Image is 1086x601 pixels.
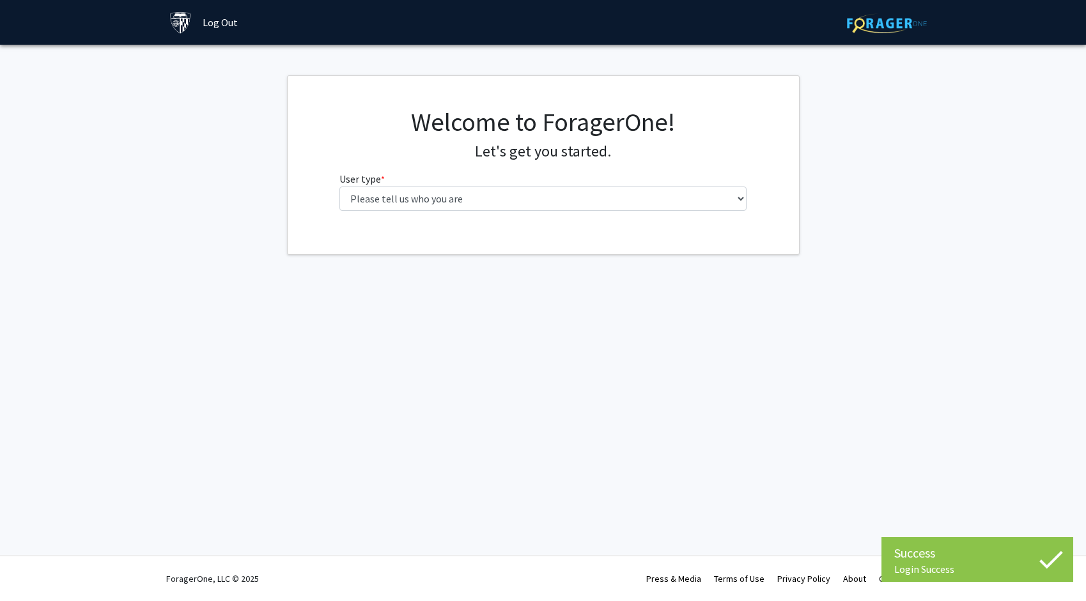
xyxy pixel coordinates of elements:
[894,563,1060,575] div: Login Success
[894,544,1060,563] div: Success
[777,573,830,584] a: Privacy Policy
[646,573,701,584] a: Press & Media
[166,556,259,601] div: ForagerOne, LLC © 2025
[879,573,920,584] a: Contact Us
[847,13,927,33] img: ForagerOne Logo
[169,11,192,34] img: Johns Hopkins University Logo
[339,107,747,137] h1: Welcome to ForagerOne!
[843,573,866,584] a: About
[339,171,385,186] label: User type
[714,573,764,584] a: Terms of Use
[339,142,747,161] h4: Let's get you started.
